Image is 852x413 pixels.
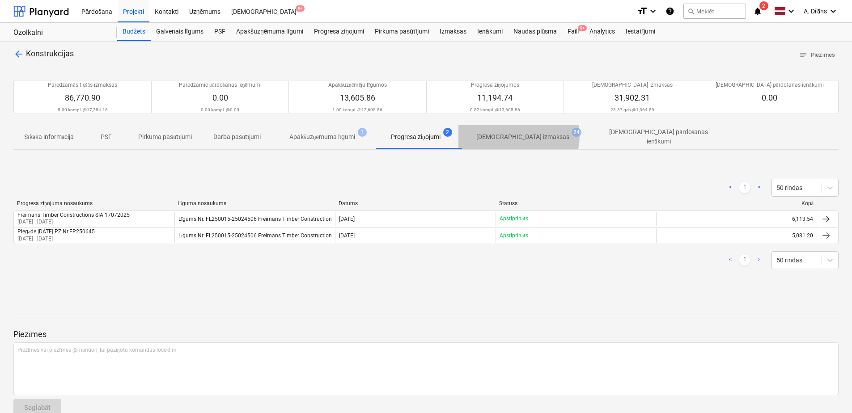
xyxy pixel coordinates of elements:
[804,8,827,15] span: A. Dilāns
[178,216,332,223] div: Līgums Nr. FL250015-25024506 Freimans Timber Construction
[296,5,305,12] span: 9+
[508,23,563,41] a: Naudas plūsma
[231,23,309,41] a: Apakšuzņēmuma līgumi
[578,25,587,31] span: 9+
[17,228,95,235] div: Piegāde [DATE] PZ Nr.FP250645
[687,8,695,15] span: search
[759,1,768,10] span: 2
[138,132,192,142] p: Pirkuma pasūtījumi
[716,81,823,89] p: [DEMOGRAPHIC_DATA] pārdošanas ienākumi
[807,370,852,413] iframe: Chat Widget
[620,23,661,41] a: Iestatījumi
[117,23,151,41] a: Budžets
[369,23,434,41] a: Pirkuma pasūtījumi
[289,132,355,142] p: Apakšuzņēmuma līgumi
[584,23,620,41] a: Analytics
[754,182,764,193] a: Next page
[58,107,108,113] p: 5.00 kompl. @ 17,354.18
[828,6,839,17] i: keyboard_arrow_down
[65,93,100,102] span: 86,770.90
[656,228,817,243] div: 5,081.20
[472,23,508,41] a: Ienākumi
[754,255,764,265] a: Next page
[648,6,658,17] i: keyboard_arrow_down
[799,51,807,59] span: notes
[656,212,817,226] div: 6,113.54
[562,23,584,41] div: Faili
[739,255,750,265] a: Page 1 is your current page
[500,232,528,240] p: Apstiprināts
[339,200,492,206] div: Datums
[178,200,331,207] div: Līguma nosaukums
[340,93,375,102] span: 13,605.86
[471,81,519,89] p: Progresa ziņojumos
[328,81,387,89] p: Apakšuzņēmēju līgumos
[339,232,355,239] div: [DATE]
[212,93,228,102] span: 0.00
[796,48,839,62] button: Piezīmes
[13,28,106,38] div: Ozolkalni
[48,81,117,89] p: Paredzamās tiešās izmaksas
[332,107,382,113] p: 1.00 kompl. @ 13,605.86
[725,255,736,265] a: Previous page
[26,49,74,58] span: Konstrukcijas
[476,132,569,142] p: [DEMOGRAPHIC_DATA] izmaksas
[309,23,369,41] a: Progresa ziņojumi
[17,235,95,243] p: [DATE] - [DATE]
[178,232,332,239] div: Līgums Nr. FL250015-25024506 Freimans Timber Construction
[358,128,367,137] span: 1
[201,107,239,113] p: 0.00 kompl. @ 0.00
[13,49,24,59] span: arrow_back
[179,81,262,89] p: Paredzamie pārdošanas ieņēmumi
[470,107,520,113] p: 0.82 kompl. @ 13,605.86
[762,93,777,102] span: 0.00
[24,132,74,142] p: Sīkāka informācija
[610,107,654,113] p: 23.37 gab @ 1,364.89
[562,23,584,41] a: Faili9+
[339,216,355,222] div: [DATE]
[13,329,839,340] p: Piezīmes
[151,23,209,41] a: Galvenais līgums
[799,50,835,60] span: Piezīmes
[660,200,814,207] div: Kopā
[753,6,762,17] i: notifications
[434,23,472,41] a: Izmaksas
[17,200,170,207] div: Progresa ziņojuma nosaukums
[477,93,513,102] span: 11,194.74
[615,93,650,102] span: 31,902.31
[683,4,746,19] button: Meklēt
[665,6,674,17] i: Zināšanu pamats
[598,127,720,146] p: [DEMOGRAPHIC_DATA] pārdošanas ienākumi
[637,6,648,17] i: format_size
[443,128,452,137] span: 2
[592,81,673,89] p: [DEMOGRAPHIC_DATA] izmaksas
[786,6,797,17] i: keyboard_arrow_down
[500,215,528,223] p: Apstiprināts
[209,23,231,41] a: PSF
[391,132,441,142] p: Progresa ziņojumi
[17,218,130,226] p: [DATE] - [DATE]
[17,212,130,218] div: Freimans Timber Constructions SIA 17072025
[213,132,261,142] p: Darba pasūtījumi
[499,200,653,206] div: Statuss
[725,182,736,193] a: Previous page
[95,132,117,142] p: PSF
[572,128,581,137] span: 24
[739,182,750,193] a: Page 1 is your current page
